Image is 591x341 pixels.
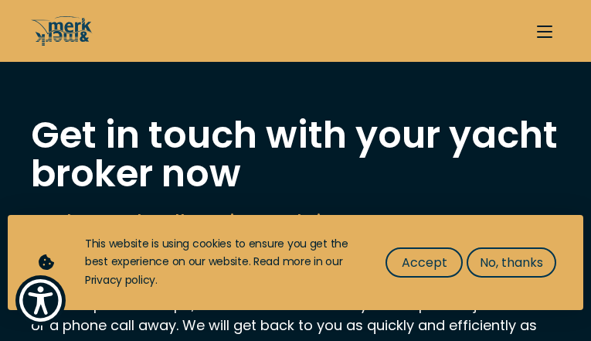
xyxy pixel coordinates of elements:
[31,116,560,193] h1: Get in touch with your yacht broker now
[85,235,355,290] div: This website is using cookies to ensure you get the best experience on our website. Read more in ...
[467,247,556,278] button: No, thanks
[480,253,543,272] span: No, thanks
[85,272,155,288] a: Privacy policy
[15,275,66,326] button: Show Accessibility Preferences
[402,253,447,272] span: Accept
[386,247,463,278] button: Accept
[31,209,560,237] h2: Merk & Merk Full Service Yachting Company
